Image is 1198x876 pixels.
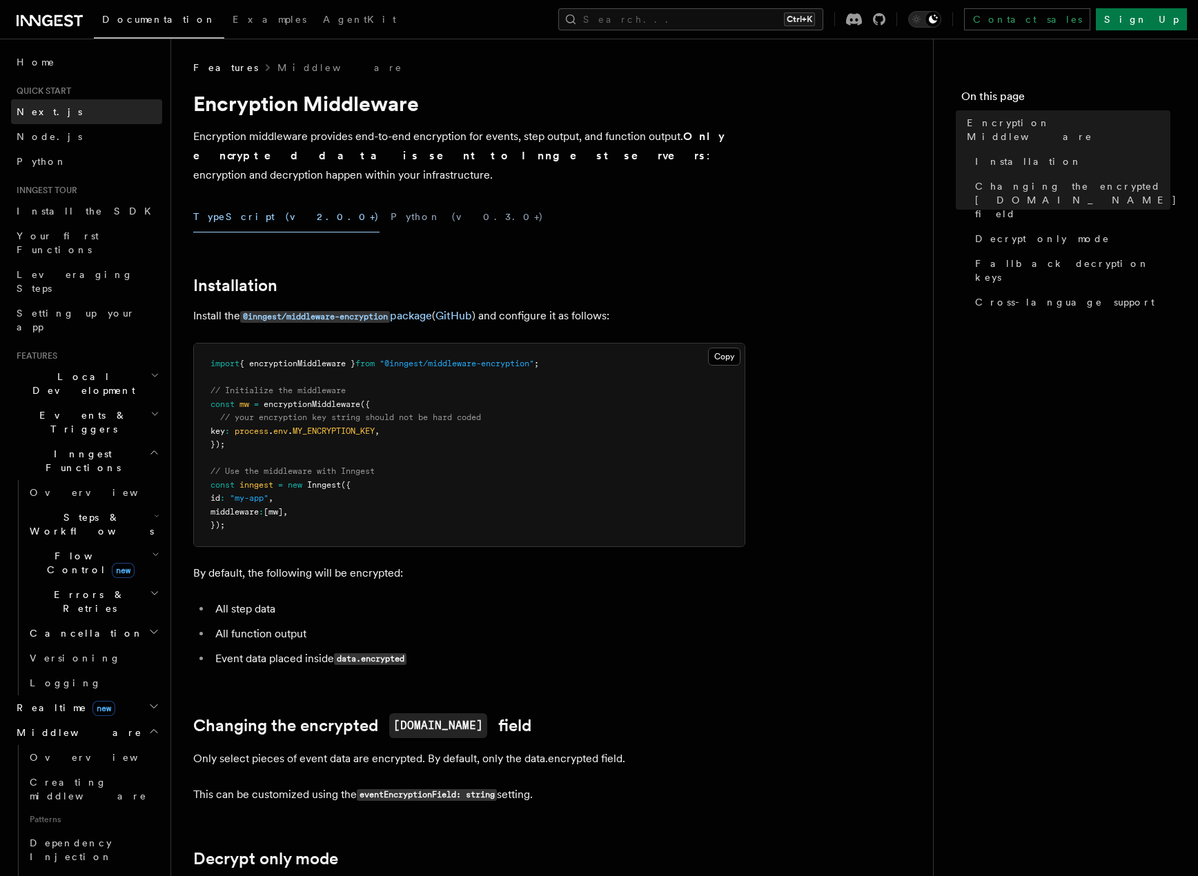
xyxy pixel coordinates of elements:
a: Decrypt only mode [970,226,1170,251]
span: Decrypt only mode [975,232,1110,246]
a: Creating middleware [24,770,162,808]
span: Installation [975,155,1082,168]
h4: On this page [961,88,1170,110]
span: mw [239,399,249,409]
span: = [254,399,259,409]
a: Cross-language support [970,290,1170,315]
span: Events & Triggers [11,408,150,436]
div: Inngest Functions [11,480,162,695]
p: Encryption middleware provides end-to-end encryption for events, step output, and function output... [193,127,745,185]
a: Node.js [11,124,162,149]
button: Toggle dark mode [908,11,941,28]
span: Examples [233,14,306,25]
p: This can be customized using the setting. [193,785,745,805]
span: Your first Functions [17,230,99,255]
span: Dependency Injection [30,837,112,862]
span: . [268,426,273,436]
p: By default, the following will be encrypted: [193,564,745,583]
a: Contact sales [964,8,1090,30]
span: process [235,426,268,436]
span: middleware [210,507,259,517]
kbd: Ctrl+K [784,12,815,26]
span: Setting up your app [17,308,135,332]
span: Versioning [30,653,121,664]
button: Realtimenew [11,695,162,720]
span: Patterns [24,808,162,830]
button: Cancellation [24,621,162,646]
span: Inngest [307,480,341,490]
span: new [288,480,302,490]
a: Middleware [277,61,403,74]
span: = [278,480,283,490]
span: Inngest Functions [11,447,149,475]
span: . [288,426,293,436]
a: Installation [970,149,1170,174]
span: }); [210,520,225,530]
button: Inngest Functions [11,441,162,480]
span: new [92,701,115,716]
a: Leveraging Steps [11,262,162,301]
a: Overview [24,480,162,505]
a: GitHub [435,309,472,322]
span: ({ [341,480,351,490]
span: // Use the middleware with Inngest [210,466,375,476]
a: Examples [224,4,315,37]
a: Changing the encrypted[DOMAIN_NAME]field [193,713,531,738]
span: Overview [30,487,172,498]
span: env [273,426,288,436]
span: const [210,480,235,490]
a: Install the SDK [11,199,162,223]
span: Logging [30,677,101,688]
span: Leveraging Steps [17,269,133,294]
span: Python [17,156,67,167]
span: Realtime [11,701,115,715]
span: "@inngest/middleware-encryption" [380,359,534,368]
span: [mw] [264,507,283,517]
span: // Initialize the middleware [210,386,346,395]
span: Install the SDK [17,206,159,217]
span: }); [210,439,225,449]
p: Only select pieces of event data are encrypted. By default, only the data.encrypted field. [193,749,745,768]
code: data.encrypted [334,653,406,665]
span: { encryptionMiddleware } [239,359,355,368]
span: ; [534,359,539,368]
span: Encryption Middleware [967,116,1170,143]
button: Flow Controlnew [24,544,162,582]
a: Dependency Injection [24,830,162,869]
a: Changing the encrypted [DOMAIN_NAME] field [970,174,1170,226]
span: : [220,493,225,503]
span: , [375,426,380,436]
span: Overview [30,752,172,763]
button: Steps & Workflows [24,505,162,544]
span: , [283,507,288,517]
span: const [210,399,235,409]
span: Steps & Workflows [24,510,154,538]
button: Python (v0.3.0+) [391,201,544,232]
a: Logging [24,670,162,695]
span: Errors & Retries [24,588,150,615]
span: : [225,426,230,436]
span: , [268,493,273,503]
span: : [259,507,264,517]
span: MY_ENCRYPTION_KEY [293,426,375,436]
a: Installation [193,276,277,295]
span: id [210,493,220,503]
button: Events & Triggers [11,403,162,441]
span: Home [17,55,55,69]
a: Setting up your app [11,301,162,339]
span: inngest [239,480,273,490]
a: AgentKit [315,4,404,37]
p: Install the ( ) and configure it as follows: [193,306,745,326]
button: Errors & Retries [24,582,162,621]
h1: Encryption Middleware [193,91,745,116]
a: Encryption Middleware [961,110,1170,149]
button: Middleware [11,720,162,745]
span: Creating middleware [30,777,147,802]
span: Inngest tour [11,185,77,196]
span: Documentation [102,14,216,25]
a: Documentation [94,4,224,39]
span: AgentKit [323,14,396,25]
span: import [210,359,239,368]
span: encryptionMiddleware [264,399,360,409]
span: Cross-language support [975,295,1155,309]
